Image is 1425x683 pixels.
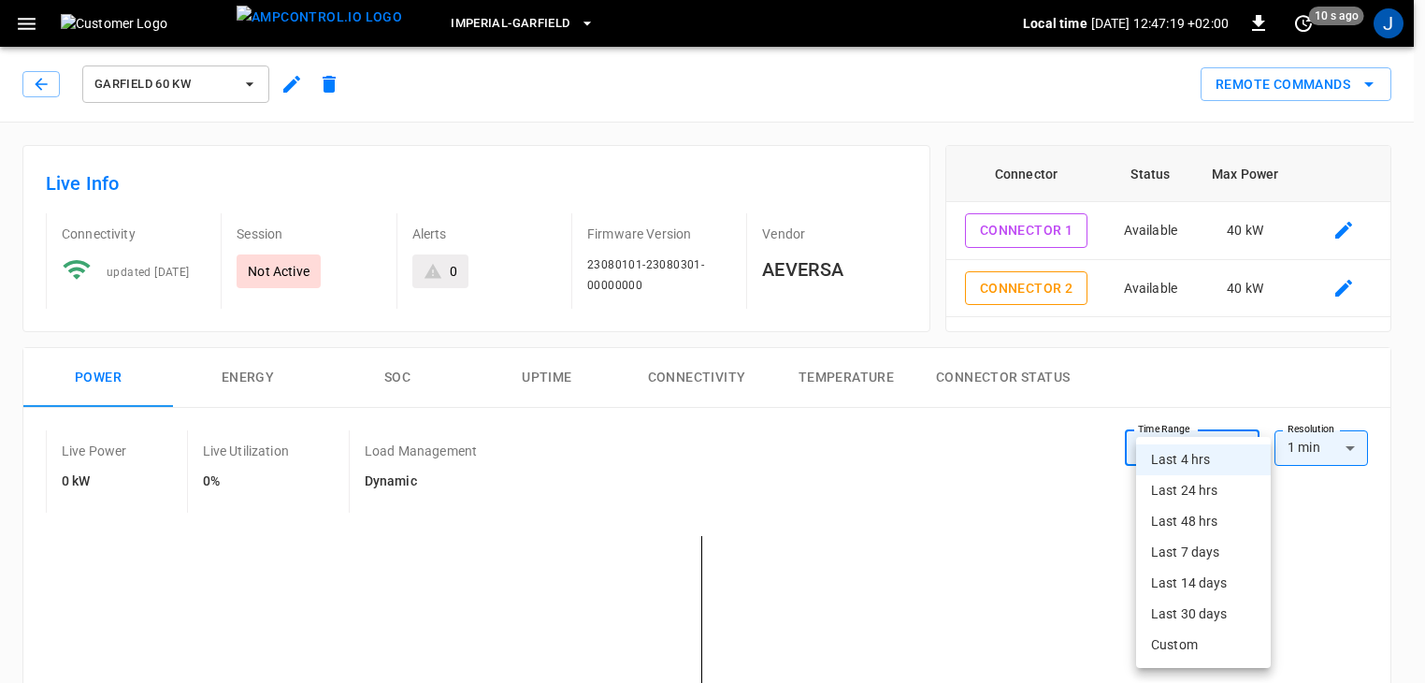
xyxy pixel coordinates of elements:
[1136,537,1271,568] li: Last 7 days
[1136,630,1271,661] li: Custom
[1136,599,1271,630] li: Last 30 days
[1136,506,1271,537] li: Last 48 hrs
[1136,444,1271,475] li: Last 4 hrs
[1136,475,1271,506] li: Last 24 hrs
[1136,568,1271,599] li: Last 14 days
